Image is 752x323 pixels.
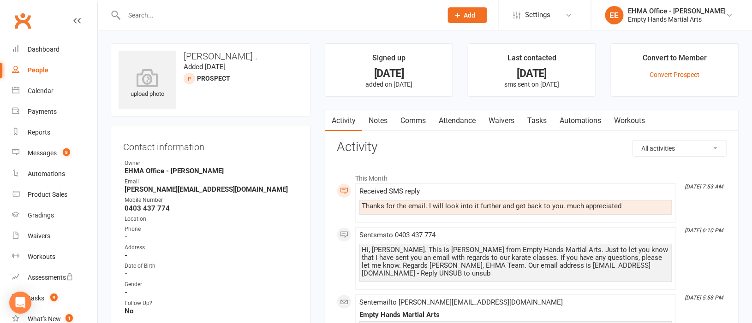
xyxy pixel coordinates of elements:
[63,148,70,156] span: 8
[50,294,58,301] span: 9
[11,9,34,32] a: Clubworx
[12,184,97,205] a: Product Sales
[125,196,298,205] div: Mobile Number
[12,288,97,309] a: Tasks 9
[125,185,298,194] strong: [PERSON_NAME][EMAIL_ADDRESS][DOMAIN_NAME]
[125,243,298,252] div: Address
[125,299,298,308] div: Follow Up?
[362,202,670,210] div: Thanks for the email. I will look into it further and get back to you. much appreciated
[66,314,73,322] span: 1
[359,231,436,239] span: Sent sms to 0403 437 774
[12,164,97,184] a: Automations
[125,159,298,168] div: Owner
[12,39,97,60] a: Dashboard
[12,143,97,164] a: Messages 8
[125,215,298,223] div: Location
[337,140,727,154] h3: Activity
[28,66,48,74] div: People
[643,52,707,69] div: Convert to Member
[337,169,727,183] li: This Month
[119,69,176,99] div: upload photo
[394,110,432,131] a: Comms
[521,110,553,131] a: Tasks
[448,7,487,23] button: Add
[334,69,444,78] div: [DATE]
[125,204,298,212] strong: 0403 437 774
[325,110,362,131] a: Activity
[119,51,303,61] h3: [PERSON_NAME] .
[553,110,608,131] a: Automations
[12,122,97,143] a: Reports
[184,63,226,71] time: Added [DATE]
[628,7,726,15] div: EHMA Office - [PERSON_NAME]
[12,267,97,288] a: Assessments
[685,294,723,301] i: [DATE] 5:58 PM
[482,110,521,131] a: Waivers
[125,288,298,297] strong: -
[334,81,444,88] p: added on [DATE]
[12,81,97,101] a: Calendar
[685,227,723,234] i: [DATE] 6:10 PM
[125,270,298,278] strong: -
[477,81,587,88] p: sms sent on [DATE]
[525,5,550,25] span: Settings
[28,46,60,53] div: Dashboard
[12,226,97,247] a: Waivers
[28,129,50,136] div: Reports
[12,247,97,267] a: Workouts
[12,60,97,81] a: People
[28,211,54,219] div: Gradings
[123,138,298,152] h3: Contact information
[125,233,298,241] strong: -
[28,191,67,198] div: Product Sales
[605,6,624,24] div: EE
[628,15,726,23] div: Empty Hands Martial Arts
[125,167,298,175] strong: EHMA Office - [PERSON_NAME]
[359,298,563,306] span: Sent email to [PERSON_NAME][EMAIL_ADDRESS][DOMAIN_NAME]
[359,311,672,319] div: Empty Hands Martial Arts
[9,292,31,314] div: Open Intercom Messenger
[125,280,298,289] div: Gender
[28,170,65,177] div: Automations
[685,183,723,190] i: [DATE] 7:53 AM
[650,71,700,78] a: Convert Prospect
[28,87,54,94] div: Calendar
[125,177,298,186] div: Email
[125,225,298,234] div: Phone
[362,246,670,277] div: Hi, [PERSON_NAME]. This is [PERSON_NAME] from Empty Hands Martial Arts. Just to let you know that...
[432,110,482,131] a: Attendance
[28,315,61,323] div: What's New
[477,69,587,78] div: [DATE]
[12,205,97,226] a: Gradings
[125,262,298,270] div: Date of Birth
[372,52,406,69] div: Signed up
[507,52,556,69] div: Last contacted
[12,101,97,122] a: Payments
[125,251,298,259] strong: -
[28,274,73,281] div: Assessments
[28,108,57,115] div: Payments
[125,307,298,315] strong: No
[28,232,50,240] div: Waivers
[608,110,652,131] a: Workouts
[28,253,55,260] div: Workouts
[197,75,230,82] snap: prospect
[464,12,476,19] span: Add
[121,9,436,22] input: Search...
[28,149,57,157] div: Messages
[28,294,44,302] div: Tasks
[359,188,672,195] div: Received SMS reply
[362,110,394,131] a: Notes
